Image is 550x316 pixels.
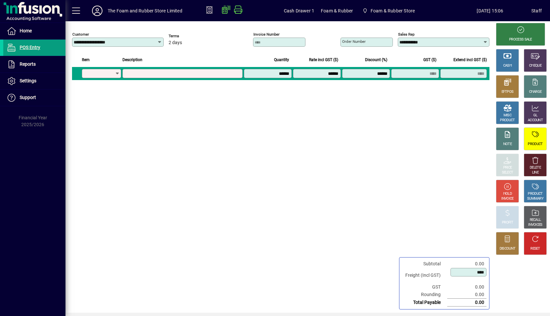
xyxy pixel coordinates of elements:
[371,6,415,16] span: Foam & Rubber Store
[502,170,513,175] div: SELECT
[503,63,512,68] div: CASH
[253,32,280,37] mat-label: Invoice number
[321,6,353,16] span: Foam & Rubber
[3,90,65,106] a: Support
[342,39,366,44] mat-label: Order number
[500,118,515,123] div: PRODUCT
[503,191,512,196] div: HOLD
[531,6,542,16] div: Staff
[533,113,538,118] div: GL
[447,260,486,268] td: 0.00
[500,246,515,251] div: DISCOUNT
[3,56,65,73] a: Reports
[528,223,542,227] div: INVOICES
[20,95,36,100] span: Support
[528,142,542,147] div: PRODUCT
[502,90,514,94] div: EFTPOS
[398,32,414,37] mat-label: Sales rep
[3,73,65,89] a: Settings
[309,56,338,63] span: Rate incl GST ($)
[274,56,289,63] span: Quantity
[82,56,90,63] span: Item
[402,268,447,283] td: Freight (Incl GST)
[87,5,108,17] button: Profile
[529,63,541,68] div: CHEQUE
[122,56,142,63] span: Description
[447,291,486,299] td: 0.00
[502,220,513,225] div: PROFIT
[509,37,532,42] div: PROCESS SALE
[169,40,182,45] span: 2 days
[453,56,487,63] span: Extend incl GST ($)
[365,56,387,63] span: Discount (%)
[504,113,511,118] div: MISC
[402,299,447,307] td: Total Payable
[108,6,182,16] div: The Foam and Rubber Store Limited
[529,90,542,94] div: CHARGE
[3,23,65,39] a: Home
[503,165,512,170] div: PRICE
[20,61,36,67] span: Reports
[169,34,208,38] span: Terms
[423,56,436,63] span: GST ($)
[20,28,32,33] span: Home
[501,196,513,201] div: INVOICE
[284,6,314,16] span: Cash Drawer 1
[402,283,447,291] td: GST
[20,45,40,50] span: POS Entry
[532,170,539,175] div: LINE
[359,5,417,17] span: Foam & Rubber Store
[528,118,543,123] div: ACCOUNT
[528,191,542,196] div: PRODUCT
[530,246,540,251] div: RESET
[503,142,512,147] div: NOTE
[20,78,36,83] span: Settings
[447,283,486,291] td: 0.00
[530,218,541,223] div: RECALL
[449,6,531,16] span: [DATE] 15:06
[447,299,486,307] td: 0.00
[527,196,543,201] div: SUMMARY
[530,165,541,170] div: DELETE
[402,291,447,299] td: Rounding
[72,32,89,37] mat-label: Customer
[402,260,447,268] td: Subtotal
